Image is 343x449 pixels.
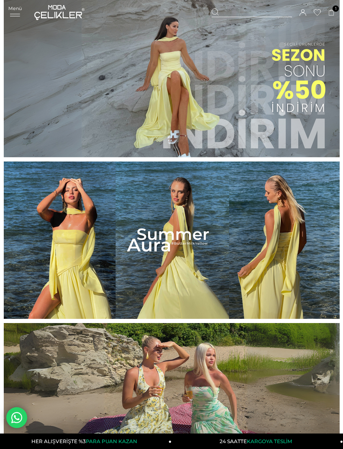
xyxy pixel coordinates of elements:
[333,5,339,12] span: 1
[8,5,22,11] span: Menü
[34,5,84,20] img: logo
[247,438,292,444] span: KARGOYA TESLİM
[86,438,137,444] span: PARA PUAN KAZAN
[171,434,343,449] a: 24 SAATTEKARGOYA TESLİM
[3,162,340,319] a: https://www.modacelikler.com/yeni-gelenler
[4,162,340,319] img: https://www.modacelikler.com/yeni-gelenler
[328,10,335,16] a: 1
